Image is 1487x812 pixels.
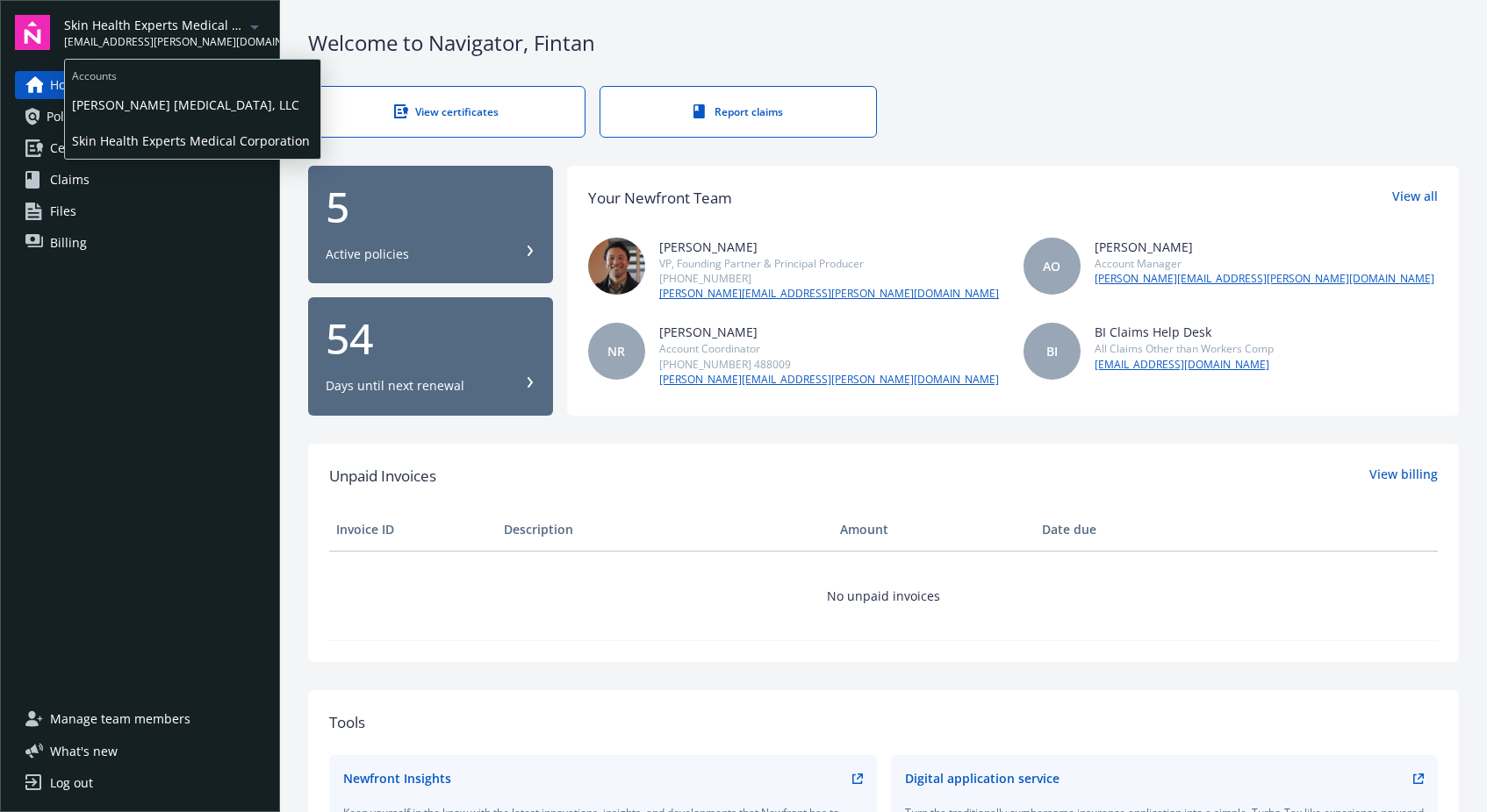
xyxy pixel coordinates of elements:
span: AO [1043,257,1060,275]
a: Report claims [600,86,877,138]
td: No unpaid invoices [329,551,1438,640]
div: Your Newfront Team [588,187,732,210]
span: Unpaid Invoices [329,465,436,488]
span: [EMAIL_ADDRESS][PERSON_NAME][DOMAIN_NAME] [64,34,244,50]
a: arrowDropDown [244,16,265,37]
a: Files [15,197,265,225]
span: Skin Health Experts Medical Corporation [72,123,313,159]
div: [PHONE_NUMBER] [659,271,999,286]
button: Skin Health Experts Medical Corporation[EMAIL_ADDRESS][PERSON_NAME][DOMAIN_NAME]arrowDropDown [64,15,265,50]
div: 5 [326,186,535,228]
span: Skin Health Experts Medical Corporation [64,16,244,34]
div: Days until next renewal [326,377,464,395]
div: Account Coordinator [659,341,999,356]
span: Accounts [65,60,320,87]
a: Billing [15,229,265,257]
th: Date due [1035,509,1203,551]
a: [PERSON_NAME][EMAIL_ADDRESS][PERSON_NAME][DOMAIN_NAME] [1095,271,1434,287]
div: 54 [326,317,535,360]
a: Home [15,71,265,99]
span: BI [1046,342,1058,360]
div: [PHONE_NUMBER] 488009 [659,357,999,372]
a: View all [1392,187,1438,210]
span: Policies [47,103,90,131]
div: BI Claims Help Desk [1095,323,1274,341]
a: Policies [15,103,265,131]
div: Log out [50,769,93,797]
div: Active policies [326,246,409,263]
button: 5Active policies [308,166,553,284]
img: navigator-logo.svg [15,15,50,50]
a: Manage team members [15,705,265,733]
div: View certificates [344,104,550,119]
span: Manage team members [50,705,190,733]
a: View billing [1369,465,1438,488]
button: 54Days until next renewal [308,297,553,416]
span: Certificates [50,134,116,162]
span: [PERSON_NAME] [MEDICAL_DATA], LLC [72,87,313,123]
span: Billing [50,229,87,257]
div: Tools [329,711,1438,734]
a: View certificates [308,86,585,138]
button: What's new [15,742,146,760]
div: [PERSON_NAME] [659,238,999,256]
a: Certificates [15,134,265,162]
span: Claims [50,166,90,194]
a: Claims [15,166,265,194]
a: [EMAIL_ADDRESS][DOMAIN_NAME] [1095,357,1274,373]
div: VP, Founding Partner & Principal Producer [659,256,999,271]
div: [PERSON_NAME] [1095,238,1434,256]
th: Description [497,509,833,551]
a: [PERSON_NAME][EMAIL_ADDRESS][PERSON_NAME][DOMAIN_NAME] [659,372,999,388]
div: Report claims [636,104,841,119]
th: Amount [833,509,1035,551]
span: What ' s new [50,742,118,760]
div: Newfront Insights [343,769,451,787]
span: NR [607,342,625,360]
div: Account Manager [1095,256,1434,271]
th: Invoice ID [329,509,497,551]
div: Welcome to Navigator , Fintan [308,28,1459,58]
span: Home [50,71,84,99]
a: [PERSON_NAME][EMAIL_ADDRESS][PERSON_NAME][DOMAIN_NAME] [659,286,999,302]
img: photo [588,238,645,295]
div: [PERSON_NAME] [659,323,999,341]
span: Files [50,197,76,225]
div: All Claims Other than Workers Comp [1095,341,1274,356]
div: Digital application service [905,769,1060,787]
